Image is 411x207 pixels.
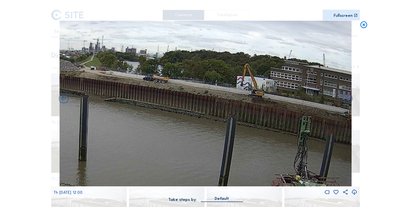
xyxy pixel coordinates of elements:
[215,196,229,202] div: Default
[201,196,243,202] div: Default
[334,14,353,18] div: Fullscreen
[54,190,83,195] span: Th [DATE] 12:00
[341,93,353,105] i: Back
[58,93,70,105] i: Forward
[59,21,352,186] img: Image
[168,198,197,202] div: Take steps by:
